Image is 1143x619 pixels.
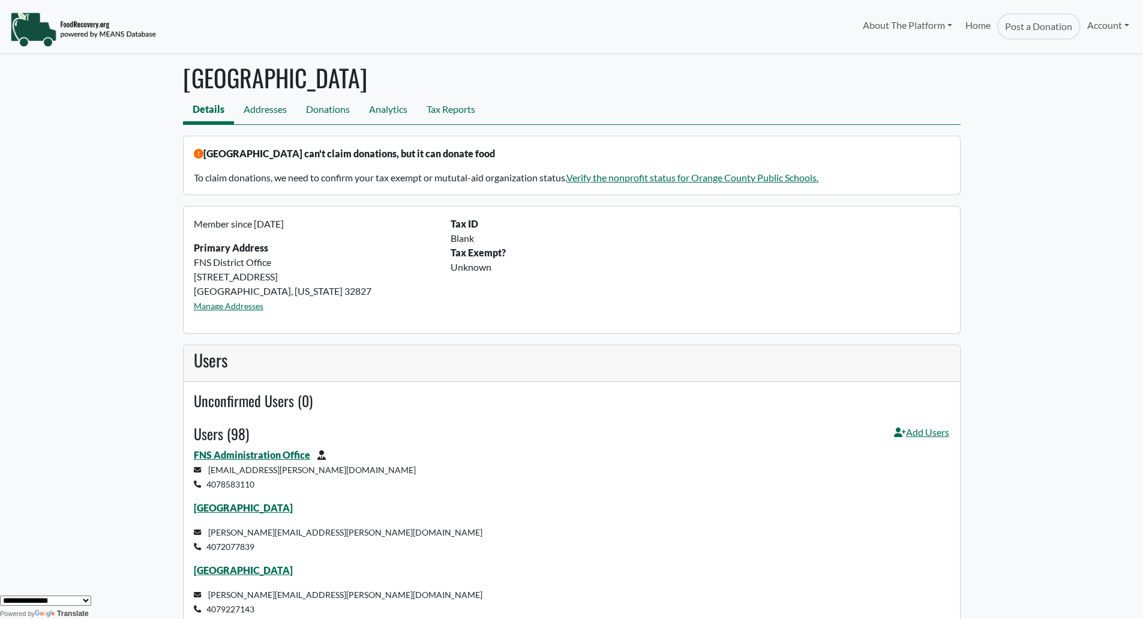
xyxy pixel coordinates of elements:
[451,218,478,229] b: Tax ID
[1081,13,1136,37] a: Account
[451,247,506,258] b: Tax Exempt?
[194,217,436,231] p: Member since [DATE]
[296,97,359,124] a: Donations
[194,301,263,311] a: Manage Addresses
[194,502,293,513] a: [GEOGRAPHIC_DATA]
[194,171,949,185] p: To claim donations, we need to confirm your tax exempt or mututal-aid organization status.
[194,146,949,161] p: [GEOGRAPHIC_DATA] can't claim donations, but it can donate food
[443,260,956,274] div: Unknown
[194,564,293,576] a: [GEOGRAPHIC_DATA]
[959,13,997,40] a: Home
[443,231,956,246] div: Blank
[183,97,234,124] a: Details
[194,392,949,409] h4: Unconfirmed Users (0)
[35,610,57,618] img: Google Translate
[35,609,89,618] a: Translate
[359,97,417,124] a: Analytics
[234,97,296,124] a: Addresses
[894,425,949,448] a: Add Users
[194,425,249,442] h4: Users (98)
[566,172,818,183] a: Verify the nonprofit status for Orange County Public Schools.
[194,449,310,460] a: FNS Administration Office
[187,217,443,322] div: FNS District Office [STREET_ADDRESS] [GEOGRAPHIC_DATA], [US_STATE] 32827
[10,11,156,47] img: NavigationLogo_FoodRecovery-91c16205cd0af1ed486a0f1a7774a6544ea792ac00100771e7dd3ec7c0e58e41.png
[194,350,949,370] h3: Users
[856,13,958,37] a: About The Platform
[183,63,961,92] h1: [GEOGRAPHIC_DATA]
[194,590,482,614] small: [PERSON_NAME][EMAIL_ADDRESS][PERSON_NAME][DOMAIN_NAME] 4079227143
[194,465,416,489] small: [EMAIL_ADDRESS][PERSON_NAME][DOMAIN_NAME] 4078583110
[194,527,482,552] small: [PERSON_NAME][EMAIL_ADDRESS][PERSON_NAME][DOMAIN_NAME] 4072077839
[997,13,1080,40] a: Post a Donation
[194,242,268,253] strong: Primary Address
[417,97,485,124] a: Tax Reports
